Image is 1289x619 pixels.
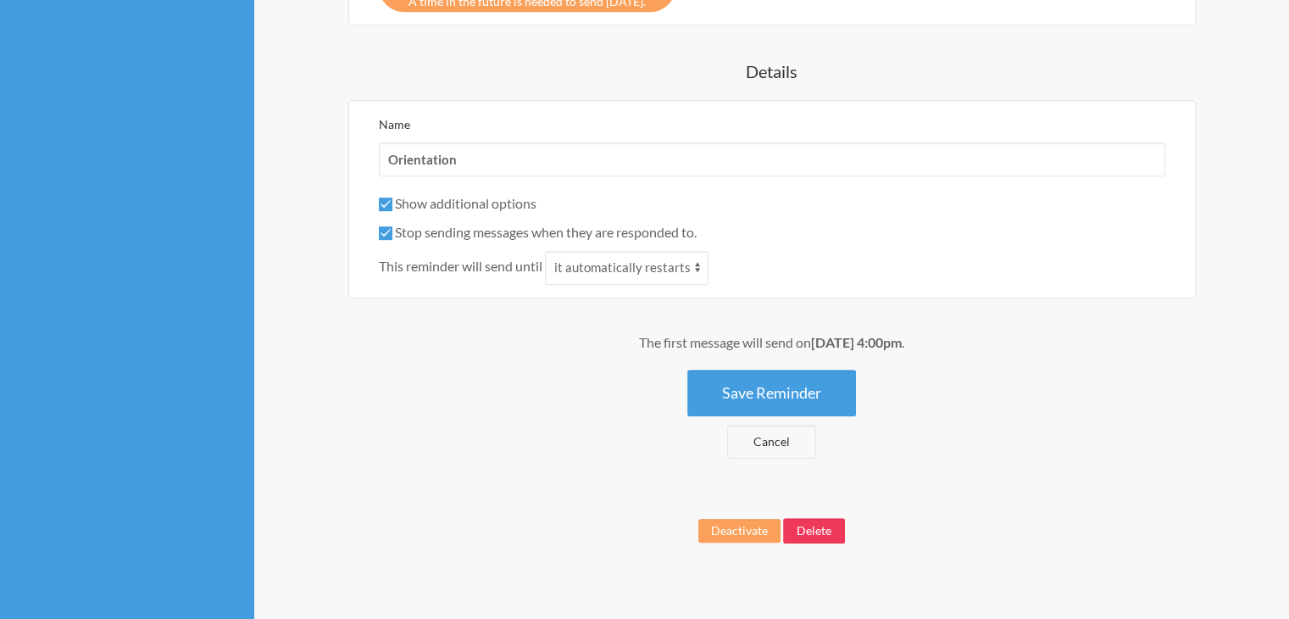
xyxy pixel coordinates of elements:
[379,256,542,276] span: This reminder will send until
[698,519,781,543] button: Deactivate
[288,59,1255,83] h4: Details
[811,334,902,350] strong: [DATE] 4:00pm
[379,195,536,211] label: Show additional options
[379,117,410,131] label: Name
[727,425,816,459] a: Cancel
[379,224,697,240] label: Stop sending messages when they are responded to.
[783,518,845,544] button: Delete
[379,198,392,211] input: Show additional options
[379,142,1165,176] input: We suggest a 2 to 4 word name
[288,332,1255,353] div: The first message will send on .
[687,370,856,416] button: Save Reminder
[379,226,392,240] input: Stop sending messages when they are responded to.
